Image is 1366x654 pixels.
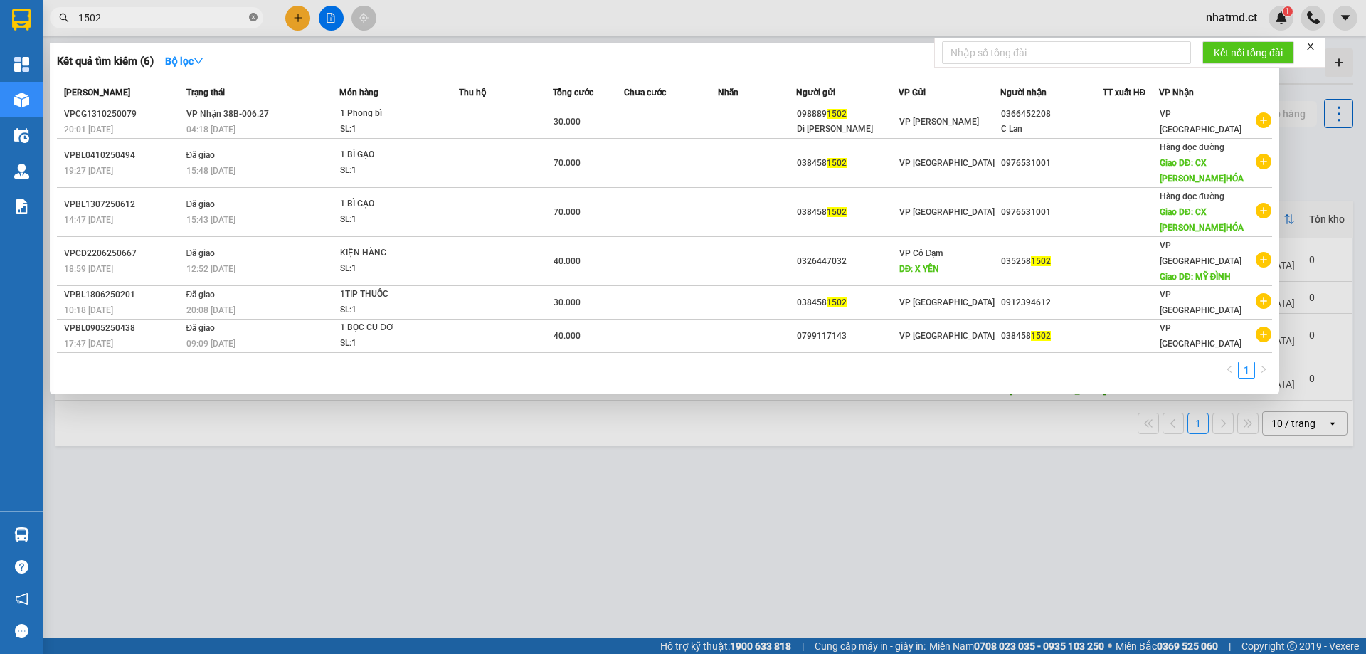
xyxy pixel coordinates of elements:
span: [PERSON_NAME] [64,88,130,97]
div: VPBL0905250438 [64,321,182,336]
span: 14:47 [DATE] [64,215,113,225]
button: left [1221,362,1238,379]
span: 70.000 [554,207,581,217]
div: 0976531001 [1001,205,1101,220]
div: 038458 [797,205,897,220]
div: 0912394612 [1001,295,1101,310]
span: Nhãn [718,88,738,97]
span: message [15,624,28,638]
div: 1 BÌ GẠO [340,196,447,212]
span: 1502 [827,158,847,168]
div: VPBL1307250612 [64,197,182,212]
div: SL: 1 [340,336,447,352]
div: 1TIP THUỐC [340,287,447,302]
li: 1 [1238,362,1255,379]
span: 70.000 [554,158,581,168]
a: 1 [1239,362,1254,378]
li: Next Page [1255,362,1272,379]
span: Đã giao [186,290,216,300]
span: plus-circle [1256,112,1271,128]
div: 1 BỌC CU ĐƠ [340,320,447,336]
span: down [194,56,203,66]
div: 0976531001 [1001,156,1101,171]
span: TT xuất HĐ [1103,88,1146,97]
img: warehouse-icon [14,93,29,107]
span: right [1259,365,1268,374]
span: 17:47 [DATE] [64,339,113,349]
span: 30.000 [554,297,581,307]
span: VP Nhận [1159,88,1194,97]
span: Đã giao [186,323,216,333]
span: 15:48 [DATE] [186,166,235,176]
span: plus-circle [1256,154,1271,169]
div: SL: 1 [340,122,447,137]
button: right [1255,362,1272,379]
img: warehouse-icon [14,527,29,542]
span: 20:08 [DATE] [186,305,235,315]
span: Thu hộ [459,88,486,97]
span: 40.000 [554,256,581,266]
span: VP [PERSON_NAME] [899,117,979,127]
input: Tìm tên, số ĐT hoặc mã đơn [78,10,246,26]
div: 0799117143 [797,329,897,344]
span: 30.000 [554,117,581,127]
span: VP Nhận 38B-006.27 [186,109,269,119]
li: Previous Page [1221,362,1238,379]
div: 038458 [1001,329,1101,344]
span: 19:27 [DATE] [64,166,113,176]
button: Bộ lọcdown [154,50,215,73]
span: 1502 [1031,256,1051,266]
div: VPCD2206250667 [64,246,182,261]
span: plus-circle [1256,252,1271,268]
span: Đã giao [186,248,216,258]
img: logo-vxr [12,9,31,31]
span: Chưa cước [624,88,666,97]
span: Giao DĐ: CX [PERSON_NAME]HÓA [1160,158,1244,184]
button: Kết nối tổng đài [1202,41,1294,64]
div: 0366452208 [1001,107,1101,122]
span: 04:18 [DATE] [186,125,235,135]
div: VPBL0410250494 [64,148,182,163]
div: C Lan [1001,122,1101,137]
h3: Kết quả tìm kiếm ( 6 ) [57,54,154,69]
div: VPBL1806250201 [64,288,182,302]
div: SL: 1 [340,302,447,318]
span: notification [15,592,28,606]
span: Giao DĐ: CX [PERSON_NAME]HÓA [1160,207,1244,233]
span: Giao DĐ: MỸ ĐÌNH [1160,272,1231,282]
span: VP [GEOGRAPHIC_DATA] [899,297,995,307]
span: Đã giao [186,199,216,209]
span: search [59,13,69,23]
div: 098889 [797,107,897,122]
span: Người gửi [796,88,835,97]
span: VP [GEOGRAPHIC_DATA] [1160,323,1241,349]
span: VP [GEOGRAPHIC_DATA] [1160,109,1241,135]
span: 1502 [827,109,847,119]
span: 15:43 [DATE] [186,215,235,225]
span: Hàng dọc đường [1160,142,1224,152]
span: VP [GEOGRAPHIC_DATA] [899,158,995,168]
span: 1502 [1031,331,1051,341]
strong: Bộ lọc [165,56,203,67]
span: VP [GEOGRAPHIC_DATA] [1160,290,1241,315]
div: Dì [PERSON_NAME] [797,122,897,137]
span: 12:52 [DATE] [186,264,235,274]
img: solution-icon [14,199,29,214]
span: Món hàng [339,88,378,97]
span: VP Cổ Đạm [899,248,943,258]
input: Nhập số tổng đài [942,41,1191,64]
span: 1502 [827,297,847,307]
div: 0326447032 [797,254,897,269]
span: 10:18 [DATE] [64,305,113,315]
div: VPCG1310250079 [64,107,182,122]
div: 038458 [797,295,897,310]
span: close [1306,41,1315,51]
div: 038458 [797,156,897,171]
div: SL: 1 [340,212,447,228]
span: close-circle [249,13,258,21]
span: Tổng cước [553,88,593,97]
span: plus-circle [1256,327,1271,342]
span: 1502 [827,207,847,217]
span: DĐ: X YÊN [899,264,940,274]
span: 18:59 [DATE] [64,264,113,274]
